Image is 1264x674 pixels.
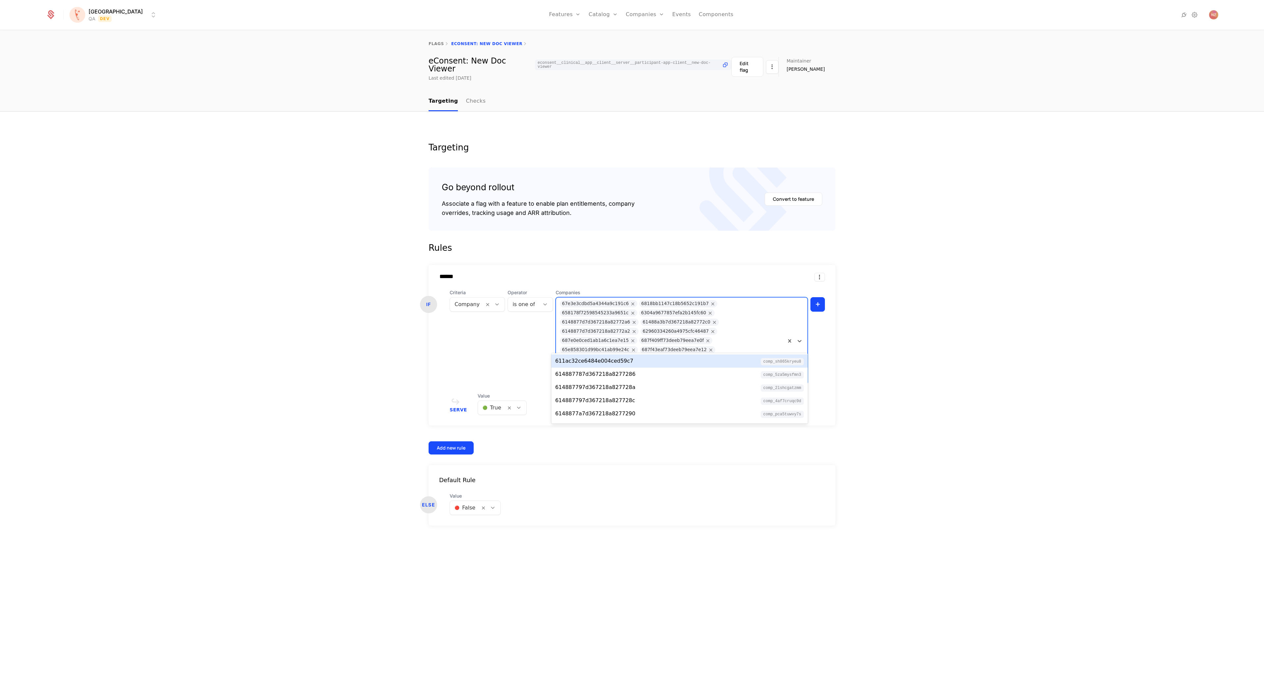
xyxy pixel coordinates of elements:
[761,384,804,392] span: comp_2LsHcGATZmM
[562,300,629,307] div: 67e3e3cdbd5a4344a9c191c6
[761,358,804,365] span: comp_Sh865kryEu8
[69,7,85,23] img: Florence
[709,328,717,335] div: Remove 62960334260a4975cfc46487
[538,61,719,69] span: econsent__clinical__app__client__server__participant-app-client__new-doc-viewer
[1180,11,1188,19] a: Integrations
[450,289,505,296] span: Criteria
[555,423,636,431] div: 6148877b7d367218a8277294
[429,92,486,111] ul: Choose Sub Page
[429,41,444,46] a: flags
[562,309,628,317] div: 658178f72598545233a9651c
[555,370,636,378] div: 614887787d367218a8277286
[1209,10,1218,19] img: Nikola Zendeli
[429,241,835,254] div: Rules
[429,57,731,73] div: eConsent: New Doc Viewer
[478,393,527,399] span: Value
[1191,11,1198,19] a: Settings
[98,15,112,22] span: Dev
[429,143,835,152] div: Targeting
[450,493,501,499] span: Value
[429,75,471,81] div: Last edited [DATE]
[642,346,707,353] div: 687f43eaf73deeb79eea7e12
[437,445,465,451] div: Add new rule
[761,411,804,418] span: comp_PCA5tuWVY7S
[562,337,629,344] div: 687e0e0ced1ab1a6c1ea7e15
[629,309,637,317] div: Remove 658178f72598545233a9651c
[740,60,755,73] div: Edit flag
[709,300,717,307] div: Remove 6818bb1147c18b5652c191b7
[761,371,804,378] span: comp_5za5MySFMn3
[562,346,629,353] div: 65e858301d99bc41ab99e24c
[629,346,638,353] div: Remove 65e858301d99bc41ab99e24c
[442,199,635,218] div: Associate a flag with a feature to enable plan entitlements, company overrides, tracking usage an...
[555,357,633,365] div: 611ac32ce6484e004ced59c7
[643,319,710,326] div: 61488a3b7d367218a82772c0
[641,309,706,317] div: 6304a9677857efa2b145fc60
[629,337,637,344] div: Remove 687e0e0ced1ab1a6c1ea7e15
[442,181,635,194] div: Go beyond rollout
[766,57,778,77] button: Select action
[641,337,704,344] div: 687f409ff73deeb79eea7e0f
[643,328,709,335] div: 62960334260a4975cfc46487
[466,92,486,111] a: Checks
[429,441,474,454] button: Add new rule
[1209,10,1218,19] button: Open user button
[562,319,630,326] div: 6148877d7d367218a82772a6
[555,410,636,418] div: 6148877a7d367218a8277290
[787,66,825,72] span: [PERSON_NAME]
[710,319,719,326] div: Remove 61488a3b7d367218a82772c0
[630,328,639,335] div: Remove 6148877d7d367218a82772a2
[629,300,637,307] div: Remove 67e3e3cdbd5a4344a9c191c6
[641,300,709,307] div: 6818bb1147c18b5652c191b7
[429,92,458,111] a: Targeting
[765,193,822,206] button: Convert to feature
[89,15,95,22] div: QA
[761,398,804,405] span: comp_4Af7CruQc9D
[429,476,835,485] div: Default Rule
[731,57,763,77] button: Edit flag
[704,337,712,344] div: Remove 687f409ff73deeb79eea7e0f
[556,289,808,296] span: Companies
[71,8,157,22] button: Select environment
[450,407,467,412] span: Serve
[814,273,825,281] button: Select action
[706,309,715,317] div: Remove 6304a9677857efa2b145fc60
[555,383,636,391] div: 614887797d367218a827728a
[420,296,437,313] div: IF
[810,297,825,312] button: +
[429,92,835,111] nav: Main
[562,328,630,335] div: 6148877d7d367218a82772a2
[630,319,639,326] div: Remove 6148877d7d367218a82772a6
[420,496,437,513] div: ELSE
[787,59,811,63] span: Maintainer
[508,289,553,296] span: Operator
[707,346,715,353] div: Remove 687f43eaf73deeb79eea7e12
[555,397,635,404] div: 614887797d367218a827728c
[89,8,143,15] span: [GEOGRAPHIC_DATA]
